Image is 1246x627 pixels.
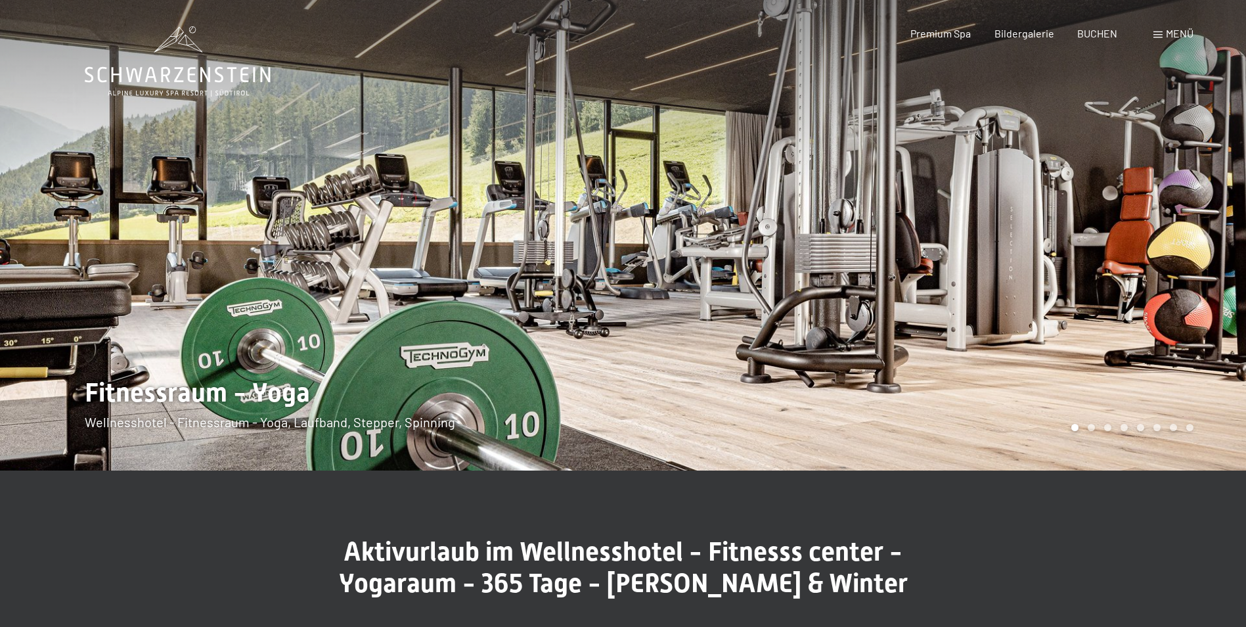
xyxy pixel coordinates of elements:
div: Carousel Page 5 [1137,424,1144,431]
a: Bildergalerie [994,27,1054,39]
div: Carousel Page 7 [1170,424,1177,431]
div: Carousel Page 3 [1104,424,1111,431]
a: BUCHEN [1077,27,1117,39]
div: Carousel Pagination [1067,424,1193,431]
a: Premium Spa [910,27,971,39]
div: Carousel Page 6 [1153,424,1161,431]
div: Carousel Page 8 [1186,424,1193,431]
div: Carousel Page 2 [1088,424,1095,431]
div: Carousel Page 4 [1121,424,1128,431]
span: Aktivurlaub im Wellnesshotel - Fitnesss center - Yogaraum - 365 Tage - [PERSON_NAME] & Winter [339,536,908,599]
div: Carousel Page 1 (Current Slide) [1071,424,1079,431]
span: Menü [1166,27,1193,39]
